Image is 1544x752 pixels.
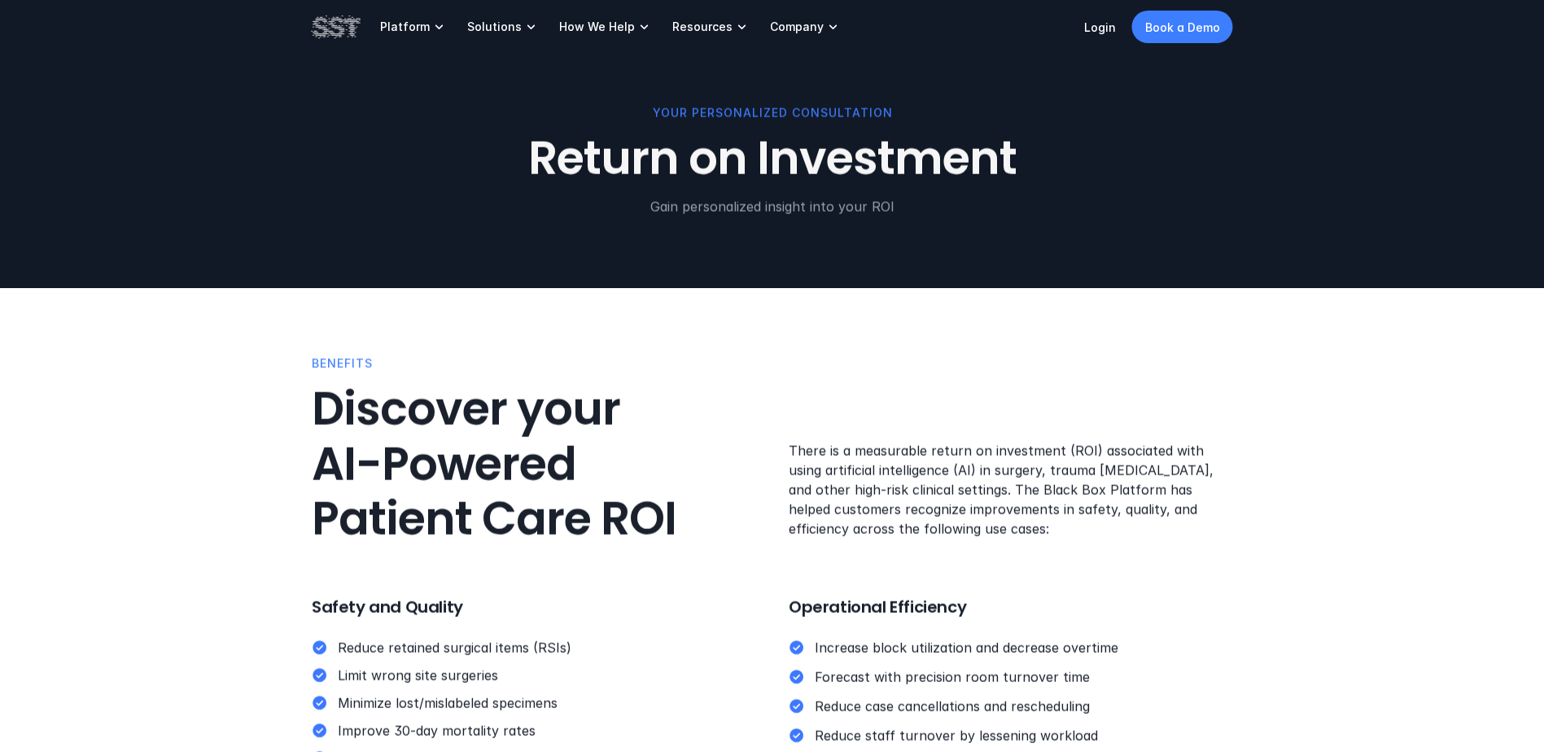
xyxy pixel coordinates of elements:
[789,595,1233,618] h6: Operational Efficiency
[312,595,756,618] h6: Safety and Quality
[1145,19,1220,36] p: Book a Demo
[815,696,1233,715] p: Reduce case cancellations and rescheduling
[815,725,1233,745] p: Reduce staff turnover by lessening workload
[1084,20,1116,34] a: Login
[1132,11,1233,43] a: Book a Demo
[338,693,558,712] p: Minimize lost/mislabeled specimens
[380,20,430,34] p: Platform
[312,13,361,41] img: SST logo
[672,20,733,34] p: Resources
[815,667,1233,686] p: Forecast with precision room turnover time
[789,440,1233,538] p: There is a measurable return on investment (ROI) associated with using artificial intelligence (A...
[770,20,824,34] p: Company
[312,378,630,496] span: Discover your AI-Powered
[312,487,676,550] span: Patient Care ROI
[312,132,1233,186] h1: Return on Investment
[815,637,1233,657] p: Increase block utilization and decrease overtime
[312,354,373,372] p: BENEFITS
[338,720,756,740] p: Improve 30-day mortality rates
[467,20,522,34] p: Solutions
[312,196,1233,216] p: Gain personalized insight into your ROI
[338,665,756,684] p: Limit wrong site surgeries
[312,104,1233,122] p: Your Personalized Consultation
[559,20,635,34] p: How We Help
[338,637,756,657] p: Reduce retained surgical items (RSIs)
